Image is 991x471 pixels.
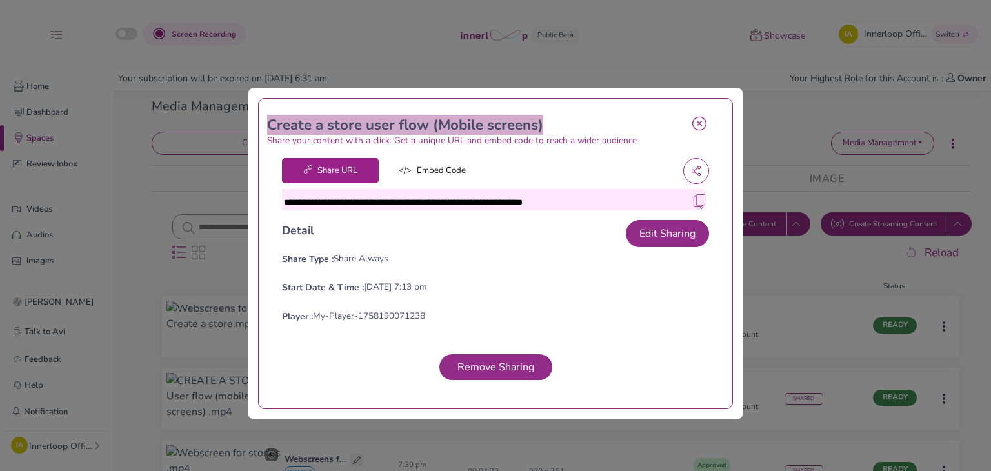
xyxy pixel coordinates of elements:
[334,252,388,266] p: Share Always
[626,220,709,247] button: Edit Sharing
[282,252,334,266] div: Share Type :
[364,281,427,294] p: [DATE] 7:13 pm
[267,134,683,148] p: Share your content with a click. Get a unique URL and embed code to reach a wider audience
[384,158,481,184] span: Embed Code
[452,360,539,374] span: Remove Sharing
[693,194,706,207] img: copy to clipboard
[282,224,314,237] h5: Detail
[282,281,364,294] div: Start Date & Time :
[439,354,552,380] button: Remove Sharing
[282,158,379,184] span: Share URL
[282,310,313,323] div: Player :
[267,117,683,134] h2: Create a store user flow (Mobile screens)
[313,310,425,323] p: My-Player-1758190071238
[399,165,412,177] span: </>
